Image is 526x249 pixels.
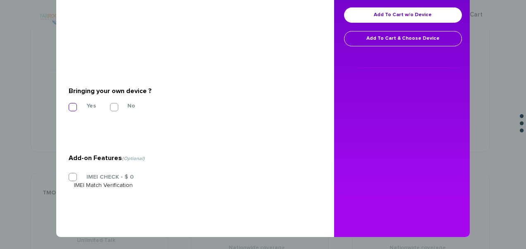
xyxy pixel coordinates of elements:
[115,102,135,110] label: No
[344,7,462,23] a: Add To Cart w/o Device
[344,31,462,46] a: Add To Cart & Choose Device
[74,181,316,189] div: IMEI Match Verification
[74,102,96,110] label: Yes
[69,84,316,98] div: Bringing your own device ?
[69,151,316,165] div: Add-on Features
[122,156,145,161] span: (Optional)
[74,173,134,181] label: IMEI CHECK - $ 0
